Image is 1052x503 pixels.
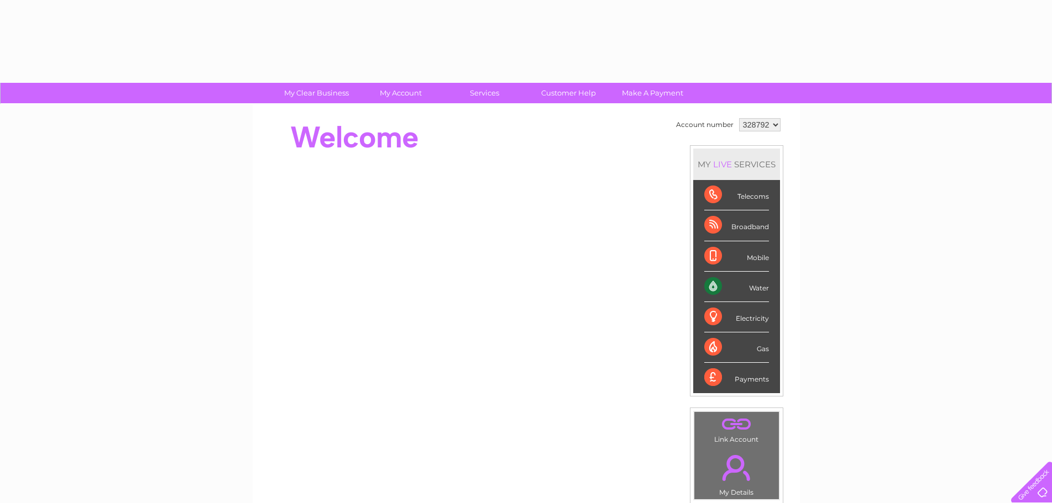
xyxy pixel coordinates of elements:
[704,180,769,210] div: Telecoms
[704,363,769,393] div: Payments
[693,149,780,180] div: MY SERVICES
[271,83,362,103] a: My Clear Business
[697,415,776,434] a: .
[607,83,698,103] a: Make A Payment
[694,411,779,446] td: Link Account
[704,302,769,332] div: Electricity
[439,83,530,103] a: Services
[704,272,769,302] div: Water
[704,332,769,363] div: Gas
[673,115,736,134] td: Account number
[704,210,769,241] div: Broadband
[711,159,734,170] div: LIVE
[355,83,446,103] a: My Account
[697,448,776,487] a: .
[704,241,769,272] div: Mobile
[694,446,779,500] td: My Details
[523,83,614,103] a: Customer Help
